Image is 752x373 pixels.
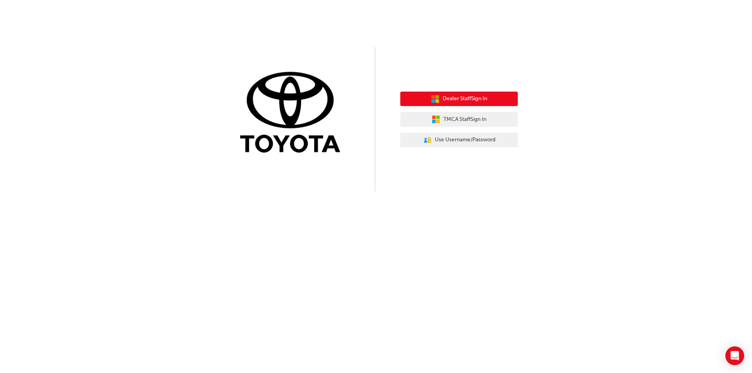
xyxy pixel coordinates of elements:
span: TMCA Staff Sign In [443,115,486,124]
button: Use Username/Password [400,133,518,148]
span: Use Username/Password [435,135,495,144]
div: Open Intercom Messenger [725,346,744,365]
button: Dealer StaffSign In [400,92,518,106]
span: Dealer Staff Sign In [443,94,487,103]
img: Trak [234,70,352,157]
button: TMCA StaffSign In [400,112,518,127]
